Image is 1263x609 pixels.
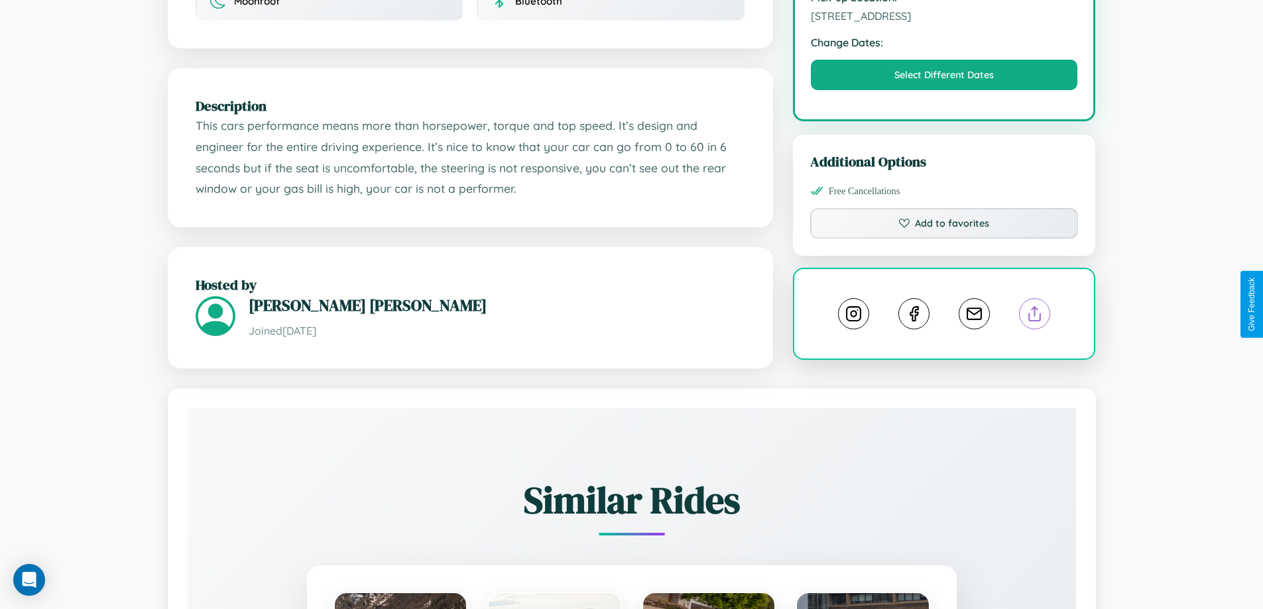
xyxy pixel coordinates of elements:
[249,321,745,341] p: Joined [DATE]
[811,9,1078,23] span: [STREET_ADDRESS]
[810,152,1079,171] h3: Additional Options
[13,564,45,596] div: Open Intercom Messenger
[811,36,1078,49] strong: Change Dates:
[196,96,745,115] h2: Description
[249,294,745,316] h3: [PERSON_NAME] [PERSON_NAME]
[196,115,745,199] p: This cars performance means more than horsepower, torque and top speed. It’s design and engineer ...
[811,60,1078,90] button: Select Different Dates
[196,275,745,294] h2: Hosted by
[829,186,900,197] span: Free Cancellations
[234,474,1030,526] h2: Similar Rides
[810,208,1079,239] button: Add to favorites
[1247,278,1256,331] div: Give Feedback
